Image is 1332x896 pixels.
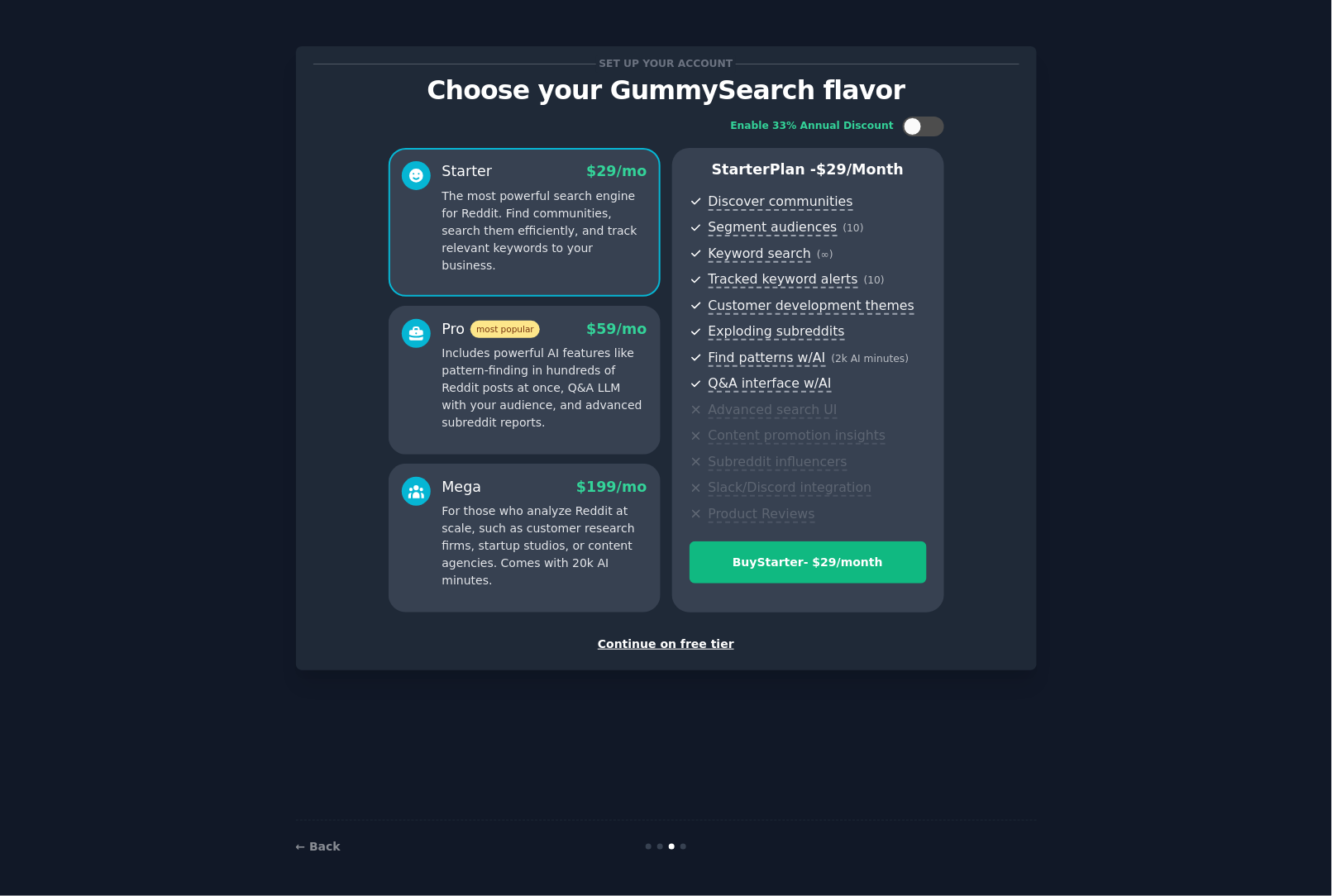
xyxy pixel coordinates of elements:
[586,321,647,337] span: $ 59 /mo
[709,454,847,471] span: Subreddit influencers
[313,76,1019,105] p: Choose your GummySearch flavor
[709,402,838,419] span: Advanced search UI
[313,636,1019,653] div: Continue on free tier
[586,163,647,179] span: $ 29 /mo
[709,271,858,288] span: Tracked keyword alerts
[442,161,493,182] div: Starter
[709,193,853,211] span: Discover communities
[817,249,833,260] span: ( ∞ )
[709,506,815,523] span: Product Reviews
[690,554,926,571] div: Buy Starter - $ 29 /month
[817,161,905,178] span: $ 29 /month
[690,541,927,584] button: BuyStarter- $29/month
[709,375,832,393] span: Q&A interface w/AI
[596,55,736,73] span: Set up your account
[442,503,647,589] p: For those who analyze Reddit at scale, such as customer research firms, startup studios, or conte...
[709,323,845,341] span: Exploding subreddits
[709,350,826,367] span: Find patterns w/AI
[690,160,927,180] p: Starter Plan -
[731,119,895,134] div: Enable 33% Annual Discount
[296,840,341,853] a: ← Back
[442,319,540,340] div: Pro
[576,479,647,495] span: $ 199 /mo
[470,321,540,338] span: most popular
[843,222,864,234] span: ( 10 )
[709,427,886,445] span: Content promotion insights
[709,245,812,263] span: Keyword search
[709,479,872,497] span: Slack/Discord integration
[442,188,647,274] p: The most powerful search engine for Reddit. Find communities, search them efficiently, and track ...
[709,298,915,315] span: Customer development themes
[442,345,647,431] p: Includes powerful AI features like pattern-finding in hundreds of Reddit posts at once, Q&A LLM w...
[709,219,838,236] span: Segment audiences
[832,353,909,365] span: ( 2k AI minutes )
[864,274,885,286] span: ( 10 )
[442,477,482,498] div: Mega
